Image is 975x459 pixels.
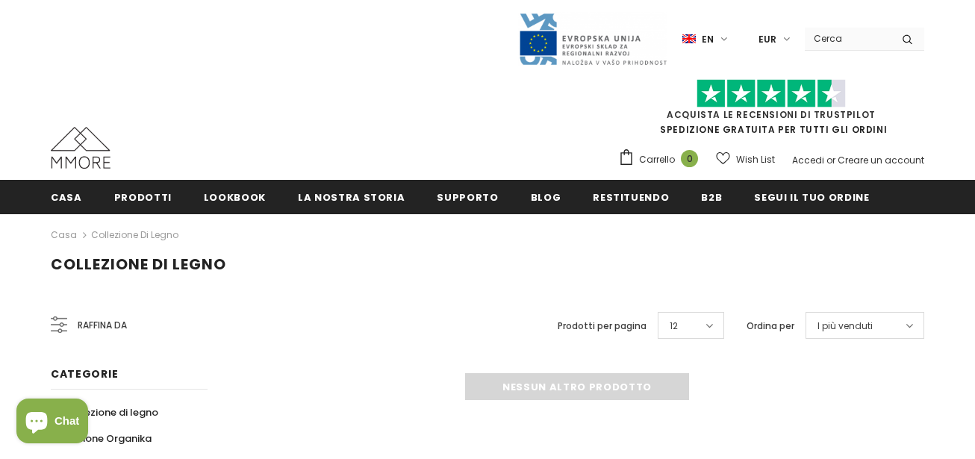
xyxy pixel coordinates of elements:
[682,33,696,46] img: i-lang-1.png
[618,86,924,136] span: SPEDIZIONE GRATUITA PER TUTTI GLI ORDINI
[12,399,93,447] inbox-online-store-chat: Shopify online store chat
[838,154,924,166] a: Creare un account
[51,127,110,169] img: Casi MMORE
[681,150,698,167] span: 0
[518,12,667,66] img: Javni Razpis
[518,32,667,45] a: Javni Razpis
[298,190,405,204] span: La nostra storia
[702,32,714,47] span: en
[51,425,152,452] a: Collezione Organika
[204,180,266,213] a: Lookbook
[826,154,835,166] span: or
[593,180,669,213] a: Restituendo
[618,149,705,171] a: Carrello 0
[437,180,498,213] a: supporto
[91,228,178,241] a: Collezione di legno
[701,190,722,204] span: B2B
[736,152,775,167] span: Wish List
[51,254,226,275] span: Collezione di legno
[531,180,561,213] a: Blog
[805,28,891,49] input: Search Site
[51,226,77,244] a: Casa
[697,79,846,108] img: Fidati di Pilot Stars
[747,319,794,334] label: Ordina per
[758,32,776,47] span: EUR
[716,146,775,172] a: Wish List
[701,180,722,213] a: B2B
[51,190,82,204] span: Casa
[51,366,118,381] span: Categorie
[63,405,158,419] span: Collezione di legno
[51,399,158,425] a: Collezione di legno
[114,190,172,204] span: Prodotti
[204,190,266,204] span: Lookbook
[558,319,647,334] label: Prodotti per pagina
[670,319,678,334] span: 12
[114,180,172,213] a: Prodotti
[298,180,405,213] a: La nostra storia
[754,180,869,213] a: Segui il tuo ordine
[754,190,869,204] span: Segui il tuo ordine
[78,317,127,334] span: Raffina da
[437,190,498,204] span: supporto
[531,190,561,204] span: Blog
[593,190,669,204] span: Restituendo
[51,180,82,213] a: Casa
[817,319,873,334] span: I più venduti
[792,154,824,166] a: Accedi
[51,431,152,446] span: Collezione Organika
[667,108,876,121] a: Acquista le recensioni di TrustPilot
[639,152,675,167] span: Carrello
